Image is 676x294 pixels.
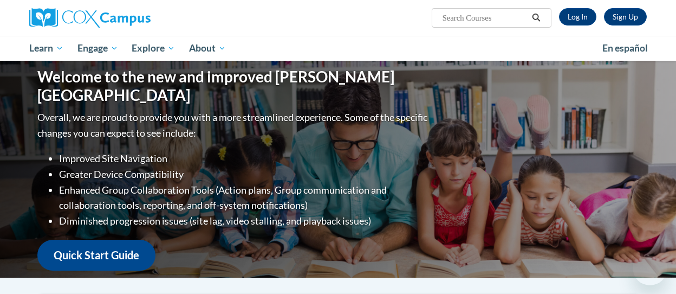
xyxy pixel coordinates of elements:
a: Register [604,8,647,25]
li: Greater Device Compatibility [59,167,430,182]
span: En español [602,42,648,54]
div: Main menu [21,36,655,61]
a: Engage [70,36,125,61]
li: Enhanced Group Collaboration Tools (Action plans, Group communication and collaboration tools, re... [59,182,430,214]
a: Explore [125,36,182,61]
span: About [189,42,226,55]
li: Diminished progression issues (site lag, video stalling, and playback issues) [59,213,430,229]
input: Search Courses [441,11,528,24]
a: Learn [22,36,70,61]
a: Log In [559,8,596,25]
span: Learn [29,42,63,55]
iframe: Button to launch messaging window [633,251,667,285]
span: Engage [77,42,118,55]
button: Search [528,11,544,24]
a: Quick Start Guide [37,240,155,271]
p: Overall, we are proud to provide you with a more streamlined experience. Some of the specific cha... [37,110,430,141]
span: Explore [132,42,175,55]
li: Improved Site Navigation [59,151,430,167]
a: Cox Campus [29,8,224,28]
h1: Welcome to the new and improved [PERSON_NAME][GEOGRAPHIC_DATA] [37,68,430,104]
img: Cox Campus [29,8,151,28]
a: About [182,36,233,61]
a: En español [595,37,655,60]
